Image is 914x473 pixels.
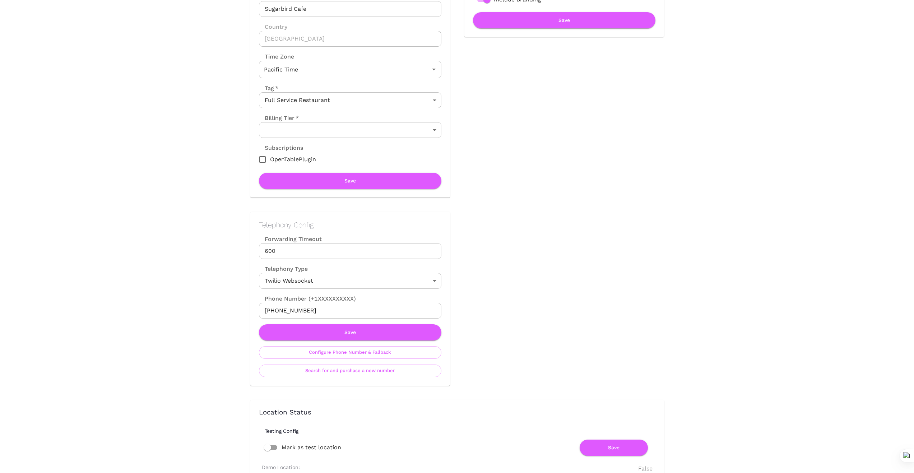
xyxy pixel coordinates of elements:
label: Billing Tier [259,114,299,122]
button: Save [259,173,441,189]
label: Telephony Type [259,265,308,273]
label: Subscriptions [259,144,303,152]
button: Save [259,324,441,340]
label: Forwarding Timeout [259,235,441,243]
label: Phone Number (+1XXXXXXXXXX) [259,295,441,303]
span: OpenTablePlugin [270,155,316,164]
h2: Telephony Config [259,221,441,229]
button: Save [580,440,648,456]
div: Twilio Websocket [259,273,441,289]
button: Open [429,64,439,74]
h3: Location Status [259,409,655,417]
button: Configure Phone Number & Fallback [259,346,441,359]
label: Country [259,23,441,31]
h6: Demo Location: [262,464,300,470]
label: Time Zone [259,52,441,61]
div: Full Service Restaurant [259,92,441,108]
div: False [638,464,653,473]
span: Mark as test location [282,443,341,452]
button: Save [473,12,655,28]
button: Search for and purchase a new number [259,365,441,377]
label: Tag [259,84,278,92]
h6: Testing Config [265,428,661,434]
